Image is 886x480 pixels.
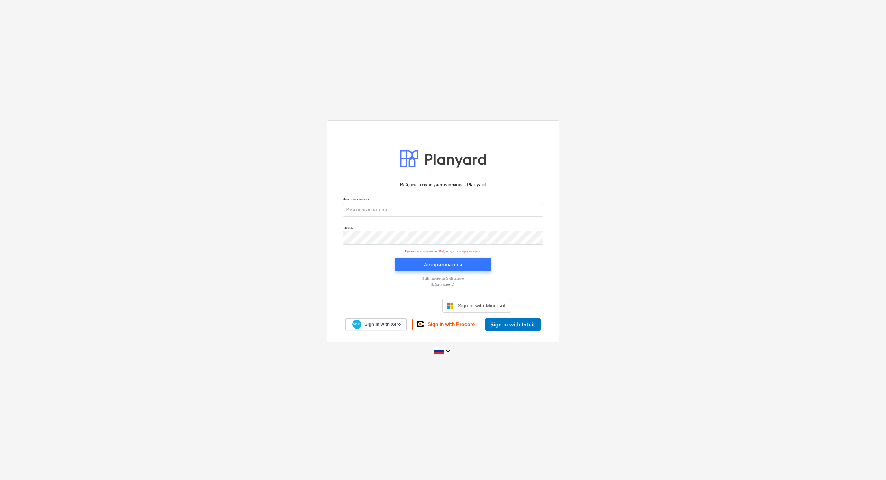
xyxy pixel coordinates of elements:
[345,318,407,330] a: Sign in with Xero
[375,298,437,313] div: Увійти через Google (відкриється в новій вкладці)
[444,347,452,355] i: keyboard_arrow_down
[364,321,401,327] span: Sign in with Xero
[371,298,440,313] iframe: Кнопка "Увійти через Google"
[412,319,479,330] a: Sign in with Procore
[395,258,491,271] button: Авторизоваться
[352,320,361,329] img: Xero logo
[447,302,454,309] img: Microsoft logo
[428,321,475,327] span: Sign in with Procore
[339,282,547,287] a: Забыли пароль?
[458,303,507,308] span: Sign in with Microsoft
[343,181,543,188] p: Войдите в свою учетную запись Planyard
[343,197,543,203] p: Имя пользователя
[424,260,462,269] div: Авторизоваться
[343,203,543,217] input: Имя пользователя
[343,225,543,231] p: пароль
[339,276,547,281] a: Войти по волшебной ссылке
[338,249,548,253] p: Время сеанса истекло. Войдите, чтобы продолжить.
